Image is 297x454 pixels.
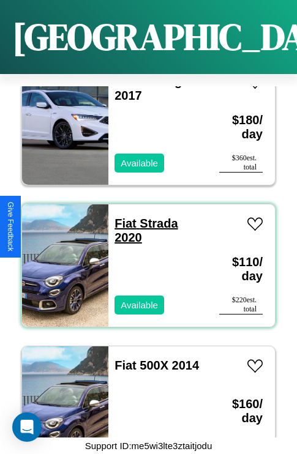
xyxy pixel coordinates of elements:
[219,385,263,437] h3: $ 160 / day
[85,437,212,454] p: Support ID: me5wi3lte3ztaitjodu
[12,412,42,442] div: Open Intercom Messenger
[121,155,158,171] p: Available
[219,243,263,296] h3: $ 110 / day
[115,359,199,372] a: Fiat 500X 2014
[115,217,178,244] a: Fiat Strada 2020
[6,202,15,251] div: Give Feedback
[219,296,263,314] div: $ 220 est. total
[219,154,263,173] div: $ 360 est. total
[219,101,263,154] h3: $ 180 / day
[115,75,194,102] a: Acura Integra 2017
[121,297,158,313] p: Available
